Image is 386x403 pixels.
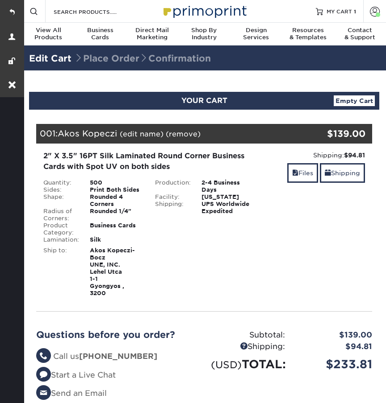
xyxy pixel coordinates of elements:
div: Sides: [37,186,83,193]
span: Place Order Confirmation [74,53,211,64]
div: Products [22,27,74,41]
a: Contact& Support [334,23,386,46]
a: Resources& Templates [282,23,334,46]
div: $139.00 [292,329,379,341]
div: Rounded 4 Corners [83,193,148,208]
a: (remove) [166,130,201,138]
a: Files [287,163,318,182]
div: Silk [83,236,148,243]
li: Call us [36,351,197,362]
div: & Templates [282,27,334,41]
div: 2" X 3.5" 16PT Silk Laminated Round Corner Business Cards with Spot UV on both sides [43,151,253,172]
div: Shipping: [148,201,195,215]
div: Production: [148,179,195,193]
span: files [292,169,298,177]
div: Marketing [126,27,178,41]
span: View All [22,27,74,34]
div: Rounded 1/4" [83,208,148,222]
span: Business [74,27,126,34]
div: TOTAL: [204,356,292,373]
span: MY CART [327,8,352,15]
div: 500 [83,179,148,186]
div: Ship to: [37,247,83,297]
a: (edit name) [120,130,164,138]
span: YOUR CART [181,96,227,105]
span: 1 [354,8,356,14]
small: (USD) [211,359,242,370]
div: Lamination: [37,236,83,243]
span: Shop By [178,27,230,34]
div: Product Category: [37,222,83,236]
span: Resources [282,27,334,34]
div: Shipping: [267,151,365,160]
div: 2-4 Business Days [195,179,260,193]
div: Print Both Sides [83,186,148,193]
a: Shop ByIndustry [178,23,230,46]
div: & Support [334,27,386,41]
div: UPS Worldwide Expedited [195,201,260,215]
strong: Akos Kopeczi-Bocz UNE, INC. Lehel Utca 1-1 Gyongyos , 3200 [90,247,135,296]
span: Direct Mail [126,27,178,34]
a: Edit Cart [29,53,71,64]
strong: [PHONE_NUMBER] [79,352,157,361]
strong: $94.81 [344,152,365,159]
span: shipping [325,169,331,177]
span: Akos Kopeczi [58,128,117,138]
input: SEARCH PRODUCTS..... [53,6,140,17]
h2: Questions before you order? [36,329,197,340]
span: Design [230,27,282,34]
a: BusinessCards [74,23,126,46]
a: Start a Live Chat [36,370,116,379]
a: Shipping [320,163,365,182]
div: $233.81 [292,356,379,373]
div: [US_STATE] [195,193,260,201]
a: View AllProducts [22,23,74,46]
div: Subtotal: [204,329,292,341]
div: Cards [74,27,126,41]
a: Empty Cart [334,95,375,106]
div: 001: [36,124,316,144]
img: Primoprint [159,1,249,21]
div: $94.81 [292,341,379,353]
div: Industry [178,27,230,41]
a: Send an Email [36,389,107,398]
div: Facility: [148,193,195,201]
div: $139.00 [316,127,365,140]
div: Radius of Corners: [37,208,83,222]
div: Shape: [37,193,83,208]
div: Services [230,27,282,41]
span: Contact [334,27,386,34]
div: Shipping: [204,341,292,353]
a: DesignServices [230,23,282,46]
div: Business Cards [83,222,148,236]
div: Quantity: [37,179,83,186]
a: Direct MailMarketing [126,23,178,46]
